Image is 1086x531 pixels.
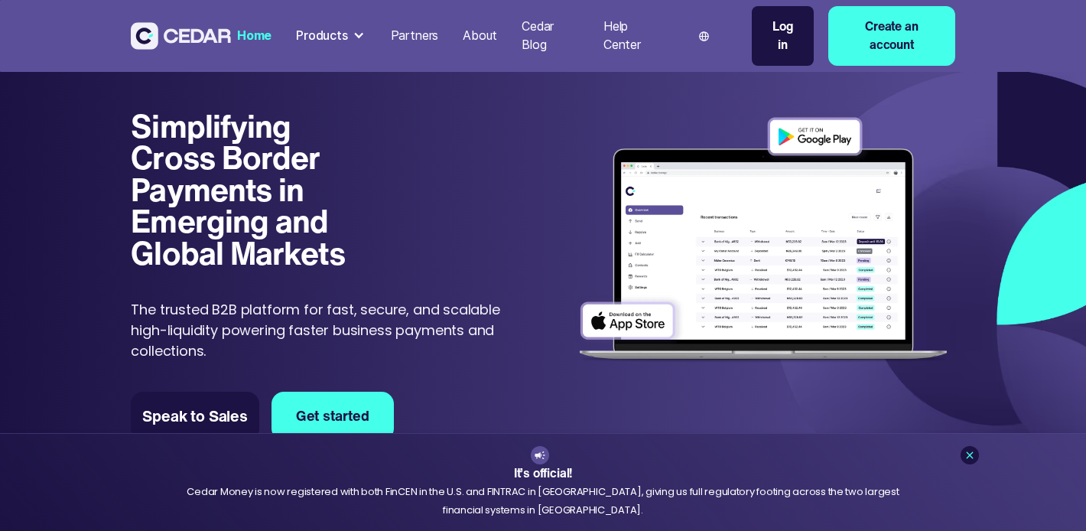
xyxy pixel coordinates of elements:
a: Partners [385,19,445,53]
div: Home [237,27,271,45]
a: Cedar Blog [515,10,585,62]
a: Get started [271,392,394,441]
img: Dashboard of transactions [571,110,955,371]
a: Speak to Sales [131,392,259,441]
div: Products [290,21,372,51]
div: About [463,27,497,45]
div: Log in [767,18,798,54]
a: Home [231,19,278,53]
a: Log in [752,6,814,66]
div: Cedar Blog [522,18,579,54]
img: world icon [699,31,709,41]
div: Products [296,27,348,45]
a: Help Center [597,10,671,62]
a: About [457,19,503,53]
a: Create an account [828,6,954,66]
p: The trusted B2B platform for fast, secure, and scalable high-liquidity powering faster business p... [131,299,510,361]
div: Partners [391,27,439,45]
h1: Simplifying Cross Border Payments in Emerging and Global Markets [131,110,358,269]
div: Help Center [603,18,665,54]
